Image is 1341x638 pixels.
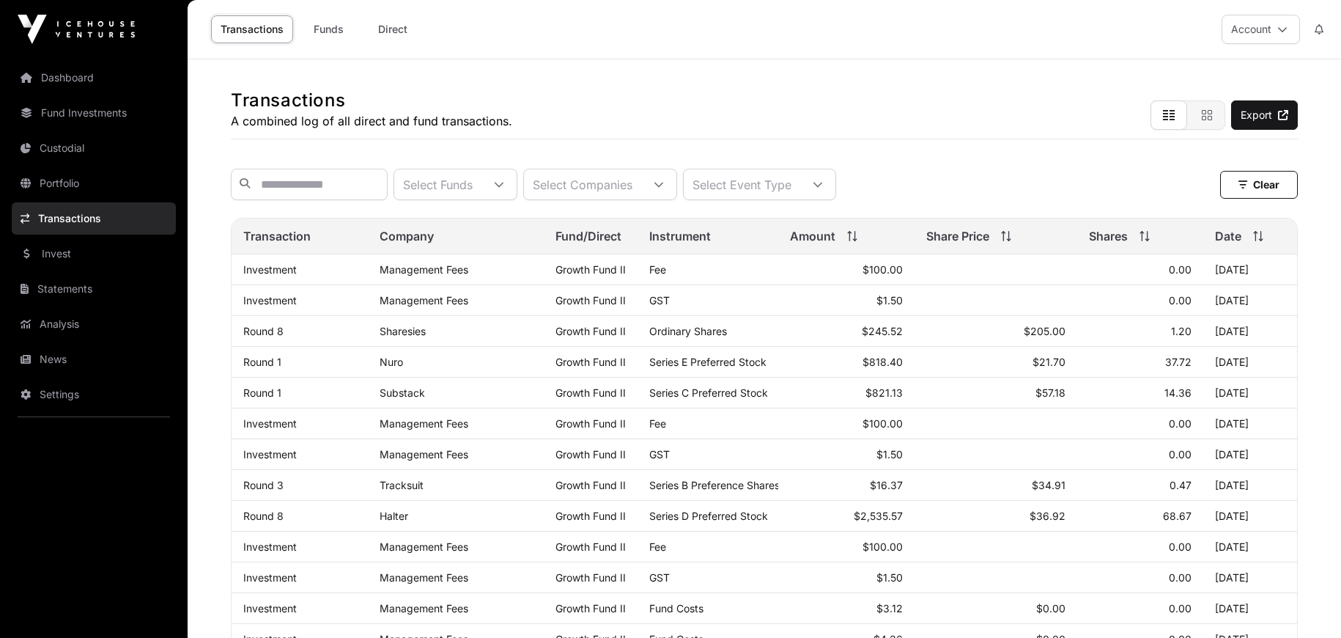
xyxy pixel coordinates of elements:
a: Custodial [12,132,176,164]
td: [DATE] [1203,254,1297,285]
span: $0.00 [1036,602,1065,615]
iframe: Chat Widget [1268,568,1341,638]
span: GST [649,448,670,461]
a: Investment [243,294,297,307]
a: Transactions [12,202,176,235]
td: $16.37 [778,470,915,501]
span: Transaction [243,227,311,245]
a: Transactions [211,15,293,43]
td: [DATE] [1203,470,1297,501]
a: Invest [12,238,176,270]
span: Company [380,227,434,245]
span: $34.91 [1032,479,1065,491]
a: Growth Fund II [555,294,626,307]
span: $205.00 [1024,325,1065,337]
span: Ordinary Shares [649,325,727,337]
td: $1.50 [778,285,915,316]
span: 0.00 [1169,294,1192,307]
span: Date [1215,227,1241,245]
span: 0.00 [1169,540,1192,553]
a: Growth Fund II [555,263,626,276]
td: [DATE] [1203,439,1297,470]
span: Series D Preferred Stock [649,510,768,522]
td: [DATE] [1203,501,1297,532]
span: Share Price [926,227,989,245]
a: Growth Fund II [555,540,626,553]
td: [DATE] [1203,316,1297,347]
a: Substack [380,386,425,399]
a: Halter [380,510,408,522]
span: Shares [1089,227,1128,245]
span: 14.36 [1164,386,1192,399]
td: $2,535.57 [778,501,915,532]
p: Management Fees [380,294,532,307]
a: Round 1 [243,386,281,399]
span: 0.47 [1170,479,1192,491]
a: Round 8 [243,510,284,522]
td: $100.00 [778,408,915,439]
a: Tracksuit [380,479,424,491]
td: $821.13 [778,378,915,408]
a: Growth Fund II [555,386,626,399]
span: Instrument [649,227,711,245]
a: Round 1 [243,356,281,368]
span: 0.00 [1169,571,1192,584]
a: Investment [243,602,297,615]
td: $100.00 [778,532,915,562]
a: Growth Fund II [555,510,626,522]
h1: Transactions [231,89,512,112]
a: Growth Fund II [555,356,626,368]
td: $818.40 [778,347,915,378]
a: Growth Fund II [555,417,626,430]
span: 0.00 [1169,417,1192,430]
span: Series B Preference Shares [649,479,780,491]
a: Growth Fund II [555,448,626,461]
a: Export [1231,100,1298,130]
td: $245.52 [778,316,915,347]
td: [DATE] [1203,532,1297,562]
a: Settings [12,378,176,411]
p: Management Fees [380,417,532,430]
button: Clear [1220,171,1298,199]
td: [DATE] [1203,378,1297,408]
a: Investment [243,448,297,461]
a: Round 3 [243,479,284,491]
td: [DATE] [1203,408,1297,439]
a: Growth Fund II [555,571,626,584]
a: Statements [12,273,176,305]
a: Growth Fund II [555,325,626,337]
a: Round 8 [243,325,284,337]
button: Account [1222,15,1300,44]
span: $57.18 [1035,386,1065,399]
span: Fee [649,417,666,430]
a: Investment [243,571,297,584]
span: 1.20 [1171,325,1192,337]
a: Direct [363,15,422,43]
p: Management Fees [380,448,532,461]
span: Series E Preferred Stock [649,356,766,368]
td: $1.50 [778,439,915,470]
span: Fee [649,540,666,553]
span: GST [649,294,670,307]
span: Fee [649,263,666,276]
td: [DATE] [1203,285,1297,316]
a: Investment [243,417,297,430]
span: 68.67 [1163,510,1192,522]
span: Series C Preferred Stock [649,386,768,399]
td: [DATE] [1203,347,1297,378]
a: Growth Fund II [555,602,626,615]
a: Fund Investments [12,97,176,129]
td: $3.12 [778,593,915,624]
a: Dashboard [12,62,176,94]
div: Select Companies [524,169,641,199]
span: 37.72 [1165,356,1192,368]
td: $100.00 [778,254,915,285]
a: Growth Fund II [555,479,626,491]
p: Management Fees [380,263,532,276]
span: 0.00 [1169,448,1192,461]
p: Management Fees [380,602,532,615]
span: Fund Costs [649,602,703,615]
p: Management Fees [380,540,532,553]
span: 0.00 [1169,263,1192,276]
